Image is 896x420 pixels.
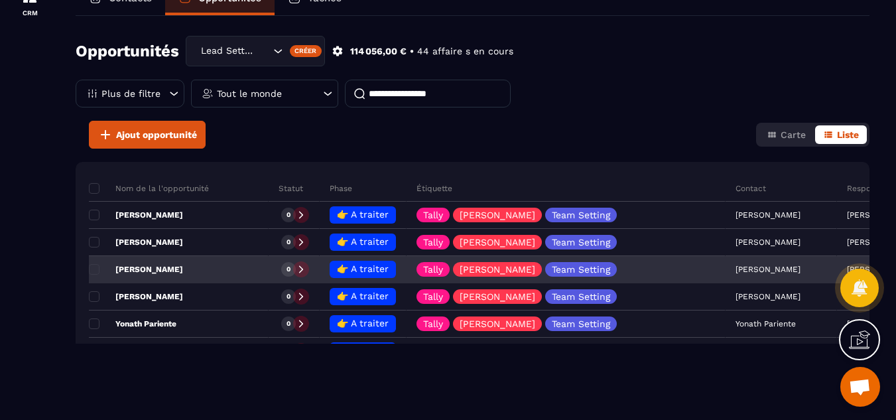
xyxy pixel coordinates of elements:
p: [PERSON_NAME] [460,319,535,328]
p: Tally [423,292,443,301]
span: Carte [781,129,806,140]
p: • [410,45,414,58]
span: 👉 A traiter [337,291,389,301]
p: Contact [736,183,766,194]
p: Tally [423,319,443,328]
p: 44 affaire s en cours [417,45,513,58]
input: Search for option [257,44,270,58]
p: Tally [423,238,443,247]
span: 👉 A traiter [337,318,389,328]
div: Ouvrir le chat [840,367,880,407]
h2: Opportunités [76,38,179,64]
p: 0 [287,210,290,220]
span: Liste [837,129,859,140]
p: [PERSON_NAME] [89,264,183,275]
p: Team Setting [552,292,610,301]
p: [PERSON_NAME] [89,291,183,302]
span: Lead Setting [198,44,257,58]
span: 👉 A traiter [337,263,389,274]
p: [PERSON_NAME] [460,265,535,274]
p: Tally [423,210,443,220]
p: Tout le monde [217,89,282,98]
button: Liste [815,125,867,144]
span: 👉 A traiter [337,209,389,220]
p: Team Setting [552,210,610,220]
p: [PERSON_NAME] [89,237,183,247]
p: Statut [279,183,303,194]
p: Phase [330,183,352,194]
button: Ajout opportunité [89,121,206,149]
p: [PERSON_NAME] [89,210,183,220]
p: 0 [287,238,290,247]
p: [PERSON_NAME] [460,292,535,301]
p: Team Setting [552,238,610,247]
span: Ajout opportunité [116,128,197,141]
span: 👉 A traiter [337,236,389,247]
button: Carte [759,125,814,144]
div: Créer [290,45,322,57]
p: 0 [287,319,290,328]
div: Search for option [186,36,325,66]
p: Team Setting [552,265,610,274]
p: 0 [287,265,290,274]
p: Tally [423,265,443,274]
p: Étiquette [416,183,452,194]
p: 0 [287,292,290,301]
p: CRM [3,9,56,17]
p: Plus de filtre [101,89,160,98]
p: Yonath Pariente [89,318,176,329]
p: Team Setting [552,319,610,328]
p: [PERSON_NAME] [460,238,535,247]
p: Nom de la l'opportunité [89,183,209,194]
p: 114 056,00 € [350,45,407,58]
p: [PERSON_NAME] [460,210,535,220]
